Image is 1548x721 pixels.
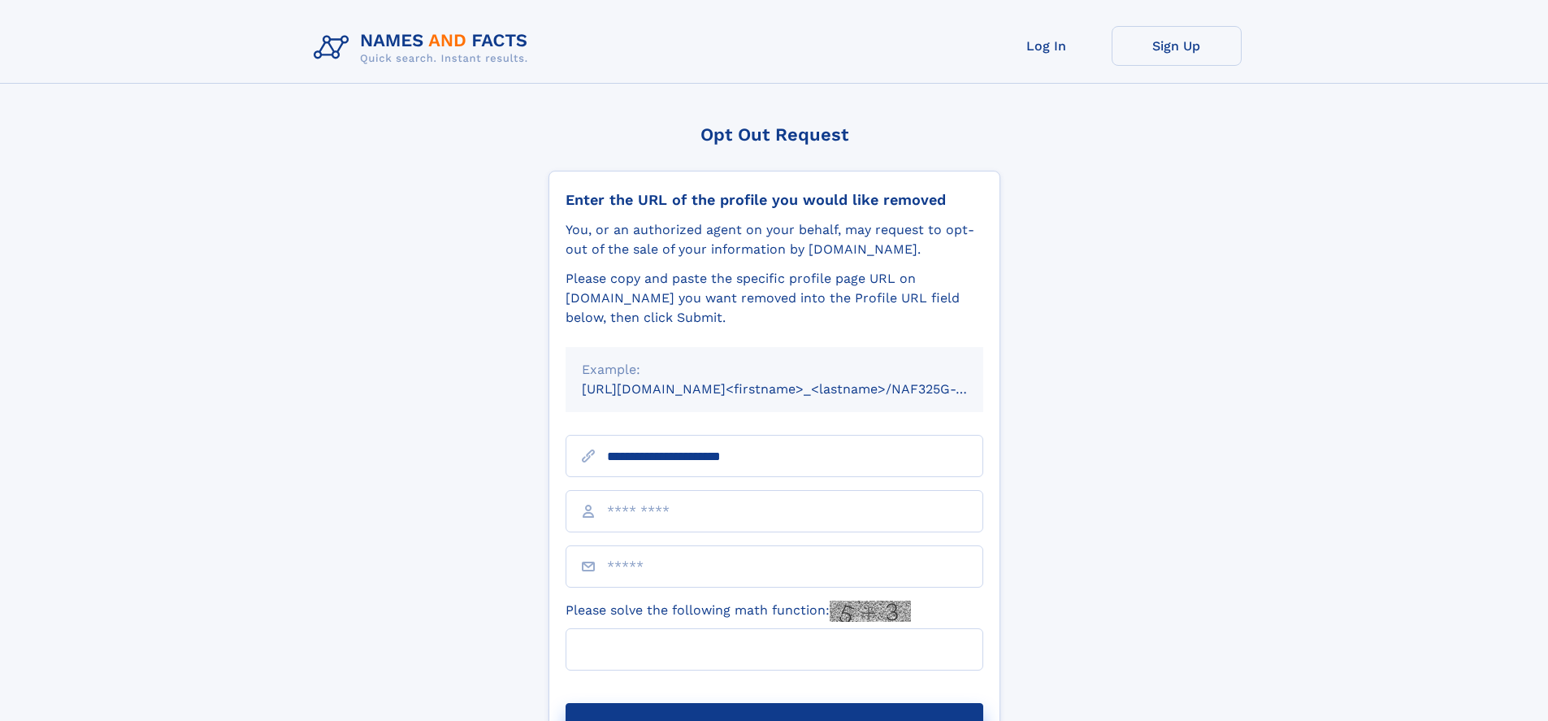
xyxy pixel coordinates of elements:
img: Logo Names and Facts [307,26,541,70]
div: Enter the URL of the profile you would like removed [566,191,983,209]
label: Please solve the following math function: [566,601,911,622]
a: Log In [982,26,1112,66]
div: You, or an authorized agent on your behalf, may request to opt-out of the sale of your informatio... [566,220,983,259]
small: [URL][DOMAIN_NAME]<firstname>_<lastname>/NAF325G-xxxxxxxx [582,381,1014,397]
div: Please copy and paste the specific profile page URL on [DOMAIN_NAME] you want removed into the Pr... [566,269,983,328]
a: Sign Up [1112,26,1242,66]
div: Opt Out Request [549,124,1000,145]
div: Example: [582,360,967,380]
